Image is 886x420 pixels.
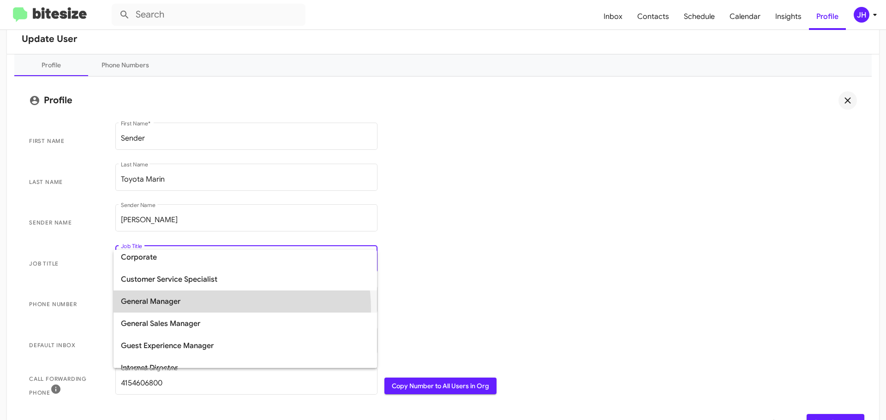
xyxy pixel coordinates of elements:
span: General Manager [121,290,370,313]
span: General Sales Manager [121,313,370,335]
span: Corporate [121,246,370,268]
span: Customer Service Specialist [121,268,370,290]
span: Guest Experience Manager [121,335,370,357]
span: Internet Director [121,357,370,379]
